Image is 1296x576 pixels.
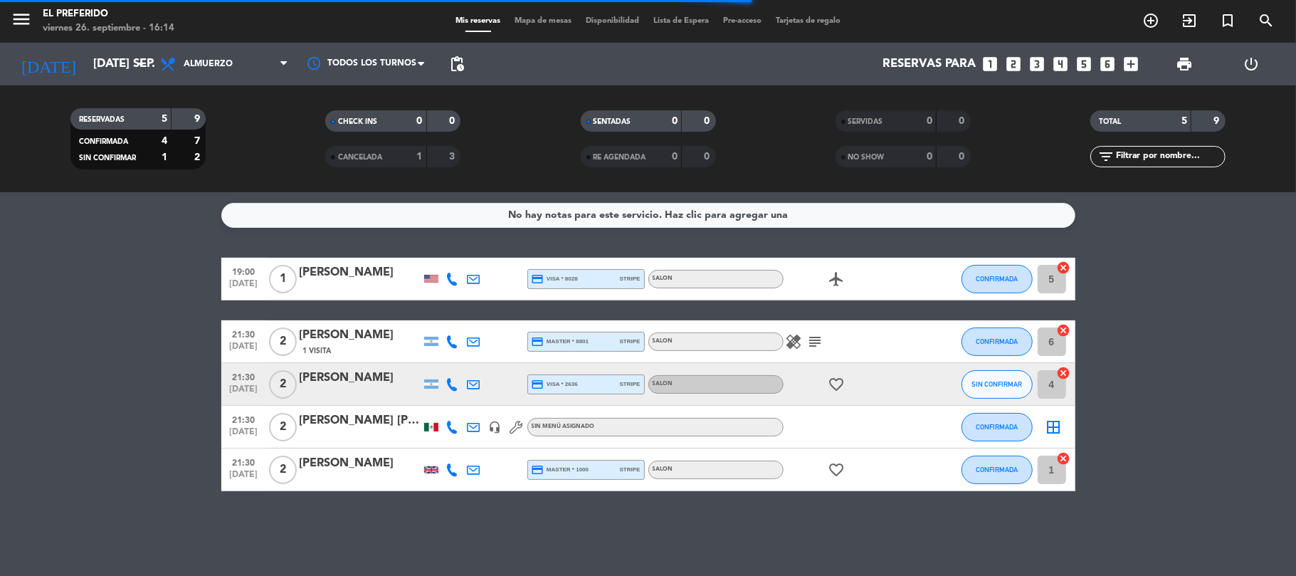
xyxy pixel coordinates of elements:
span: SIN CONFIRMAR [971,380,1022,388]
span: 21:30 [226,325,262,342]
div: LOG OUT [1218,43,1285,85]
button: CONFIRMADA [962,265,1033,293]
span: visa * 8028 [532,273,578,286]
strong: 9 [1213,116,1222,126]
i: border_all [1045,419,1063,436]
strong: 0 [959,152,967,162]
span: RE AGENDADA [594,154,646,161]
strong: 0 [927,152,932,162]
strong: 1 [162,152,167,162]
span: SALON [653,381,673,387]
span: SERVIDAS [848,118,883,125]
span: master * 8801 [532,335,589,348]
span: CANCELADA [338,154,382,161]
span: SALON [653,466,673,472]
span: 21:30 [226,368,262,384]
span: NO SHOW [848,154,885,161]
span: 1 [269,265,297,293]
span: 21:30 [226,411,262,427]
i: exit_to_app [1181,12,1198,29]
span: print [1176,56,1193,73]
div: [PERSON_NAME] [PERSON_NAME] [300,412,421,430]
span: CONFIRMADA [976,466,1018,473]
i: looks_two [1005,55,1023,73]
i: credit_card [532,273,544,286]
i: arrow_drop_down [132,56,149,73]
i: search [1258,12,1275,29]
strong: 1 [417,152,423,162]
strong: 0 [959,116,967,126]
i: headset_mic [489,421,502,434]
span: CONFIRMADA [976,275,1018,283]
span: Almuerzo [184,59,233,69]
i: cancel [1057,366,1071,380]
strong: 0 [417,116,423,126]
span: Mis reservas [448,17,507,25]
i: cancel [1057,451,1071,466]
span: Pre-acceso [716,17,769,25]
span: [DATE] [226,470,262,486]
span: Sin menú asignado [532,424,595,429]
i: add_circle_outline [1142,12,1159,29]
span: 2 [269,413,297,441]
span: 2 [269,456,297,484]
strong: 0 [672,152,678,162]
button: CONFIRMADA [962,328,1033,356]
span: [DATE] [226,427,262,444]
button: SIN CONFIRMAR [962,370,1033,399]
strong: 0 [704,116,712,126]
strong: 3 [449,152,458,162]
span: CONFIRMADA [79,138,128,145]
i: looks_3 [1028,55,1047,73]
span: SALON [653,338,673,344]
div: No hay notas para este servicio. Haz clic para agregar una [508,207,788,224]
i: looks_one [981,55,1000,73]
div: [PERSON_NAME] [300,263,421,282]
span: [DATE] [226,342,262,358]
span: CONFIRMADA [976,423,1018,431]
span: stripe [620,274,641,283]
i: healing [786,333,803,350]
i: credit_card [532,464,544,476]
i: credit_card [532,335,544,348]
i: cancel [1057,323,1071,337]
span: [DATE] [226,384,262,401]
strong: 2 [194,152,203,162]
i: filter_list [1097,148,1115,165]
span: 21:30 [226,454,262,470]
strong: 0 [704,152,712,162]
span: visa * 2636 [532,378,578,391]
span: Tarjetas de regalo [769,17,848,25]
span: 2 [269,328,297,356]
div: viernes 26. septiembre - 16:14 [43,21,174,36]
span: 2 [269,370,297,399]
span: Lista de Espera [646,17,716,25]
i: power_settings_new [1243,56,1260,73]
span: SIN CONFIRMAR [79,155,136,162]
span: stripe [620,465,641,474]
i: subject [807,333,824,350]
strong: 7 [194,136,203,146]
div: [PERSON_NAME] [300,326,421,345]
strong: 0 [927,116,932,126]
i: add_box [1122,55,1141,73]
i: looks_5 [1075,55,1094,73]
i: menu [11,9,32,30]
i: looks_4 [1052,55,1070,73]
span: RESERVADAS [79,116,125,123]
button: CONFIRMADA [962,413,1033,441]
i: looks_6 [1099,55,1117,73]
i: cancel [1057,261,1071,275]
span: Mapa de mesas [507,17,579,25]
div: [PERSON_NAME] [300,454,421,473]
strong: 0 [672,116,678,126]
span: 1 Visita [303,345,332,357]
div: [PERSON_NAME] [300,369,421,387]
span: SALON [653,276,673,281]
span: 19:00 [226,263,262,279]
strong: 4 [162,136,167,146]
strong: 5 [1181,116,1187,126]
i: favorite_border [828,376,845,393]
span: CHECK INS [338,118,377,125]
button: menu [11,9,32,35]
